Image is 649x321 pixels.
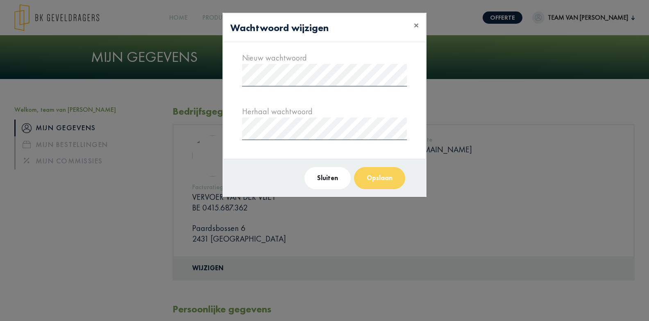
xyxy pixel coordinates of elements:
button: Opslaan [354,167,405,189]
label: Nieuw wachtwoord [242,52,307,63]
button: Close [407,14,425,37]
label: Herhaal wachtwoord [242,106,313,117]
h4: Wachtwoord wijzigen [230,20,329,35]
button: Sluiten [304,167,351,189]
span: × [414,19,419,32]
